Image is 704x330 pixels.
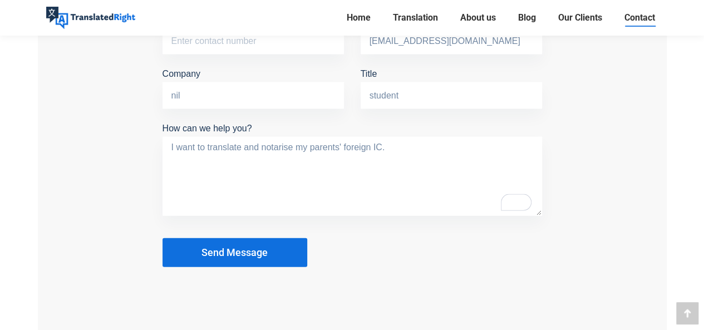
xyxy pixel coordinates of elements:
[624,12,655,23] span: Contact
[361,14,542,46] label: Email
[163,137,542,216] textarea: To enrich screen reader interactions, please activate Accessibility in Grammarly extension settings
[457,10,499,26] a: About us
[555,10,605,26] a: Our Clients
[46,7,135,29] img: Translated Right
[390,10,441,26] a: Translation
[163,69,344,100] label: Company
[347,12,371,23] span: Home
[163,82,344,109] input: Company
[361,28,542,55] input: Email
[361,82,542,109] input: Title
[343,10,374,26] a: Home
[163,14,344,46] label: Phone
[558,12,602,23] span: Our Clients
[163,28,344,55] input: Phone
[163,238,307,267] button: Send Message
[621,10,658,26] a: Contact
[515,10,539,26] a: Blog
[393,12,438,23] span: Translation
[201,247,268,258] span: Send Message
[361,69,542,100] label: Title
[163,124,542,150] label: How can we help you?
[460,12,496,23] span: About us
[518,12,536,23] span: Blog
